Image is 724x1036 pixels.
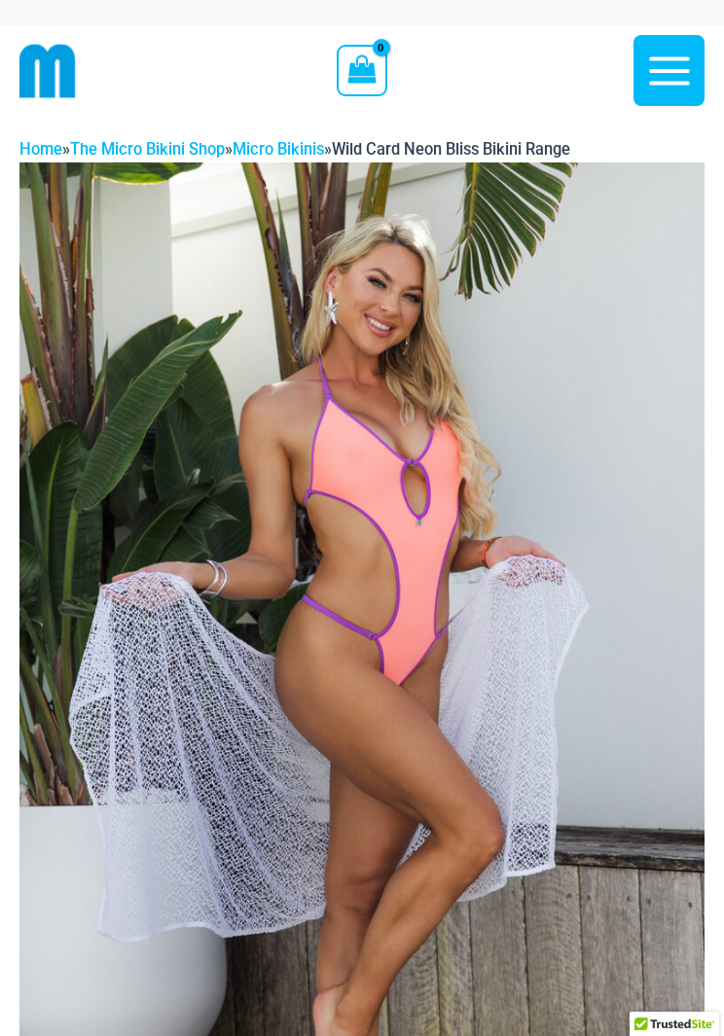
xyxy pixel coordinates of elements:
[19,140,62,159] a: Home
[19,140,570,159] span: » » »
[233,140,324,159] a: Micro Bikinis
[19,43,76,99] img: cropped mm emblem
[337,45,386,95] a: View Shopping Cart, empty
[70,140,225,159] a: The Micro Bikini Shop
[332,140,570,159] span: Wild Card Neon Bliss Bikini Range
